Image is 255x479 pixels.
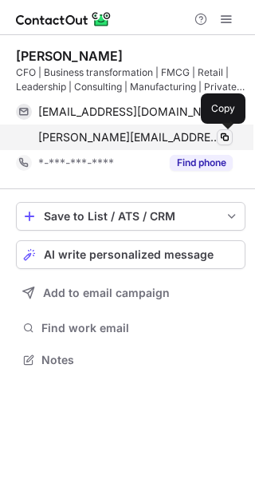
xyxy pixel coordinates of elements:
[43,287,170,299] span: Add to email campaign
[16,317,245,339] button: Find work email
[16,279,245,307] button: Add to email campaign
[16,48,123,64] div: [PERSON_NAME]
[41,353,239,367] span: Notes
[16,10,112,29] img: ContactOut v5.3.10
[170,155,233,171] button: Reveal Button
[41,321,239,335] span: Find work email
[16,240,245,269] button: AI write personalized message
[16,65,245,94] div: CFO | Business transformation | FMCG | Retail | Leadership | Consulting | Manufacturing | Private...
[38,105,221,119] span: [EMAIL_ADDRESS][DOMAIN_NAME]
[44,248,214,261] span: AI write personalized message
[38,130,221,144] span: [PERSON_NAME][EMAIL_ADDRESS][PERSON_NAME][DOMAIN_NAME]
[16,202,245,231] button: save-profile-one-click
[16,349,245,371] button: Notes
[44,210,218,223] div: Save to List / ATS / CRM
